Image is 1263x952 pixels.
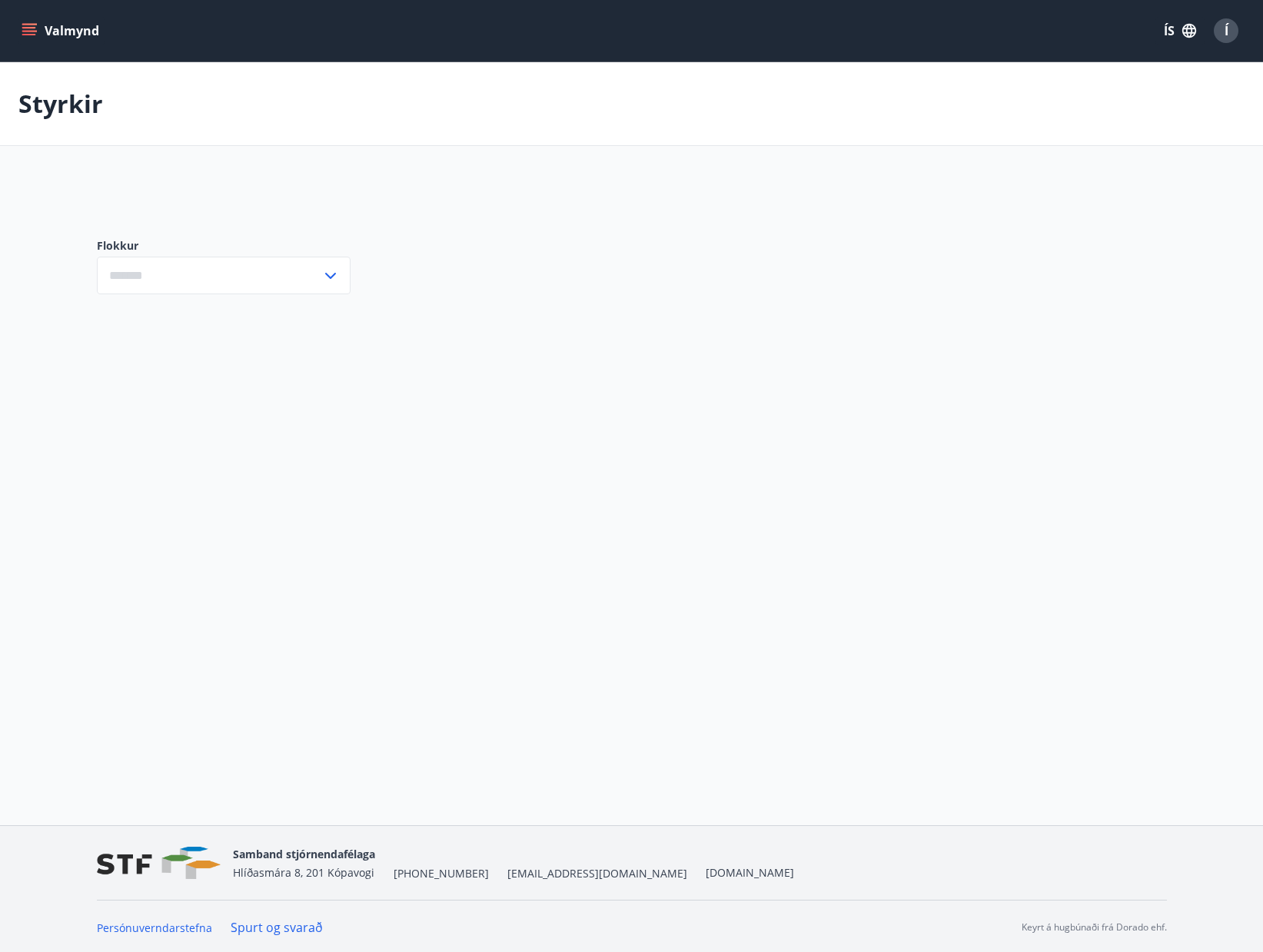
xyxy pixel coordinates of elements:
[97,920,212,935] a: Persónuverndarstefna
[706,865,794,880] a: [DOMAIN_NAME]
[394,866,489,881] span: [PHONE_NUMBER]
[231,919,323,936] a: Spurt og svarað
[1225,22,1228,39] span: Í
[507,866,687,881] span: [EMAIL_ADDRESS][DOMAIN_NAME]
[1155,17,1205,45] button: ÍS
[97,847,221,880] img: vjCaq2fThgY3EUYqSgpjEiBg6WP39ov69hlhuPVN.png
[1208,12,1245,49] button: Í
[97,238,351,254] label: Flokkur
[1022,920,1167,934] p: Keyrt á hugbúnaði frá Dorado ehf.
[233,865,374,880] span: Hlíðasmára 8, 201 Kópavogi
[233,847,375,861] span: Samband stjórnendafélaga
[18,87,103,121] p: Styrkir
[18,17,105,45] button: menu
